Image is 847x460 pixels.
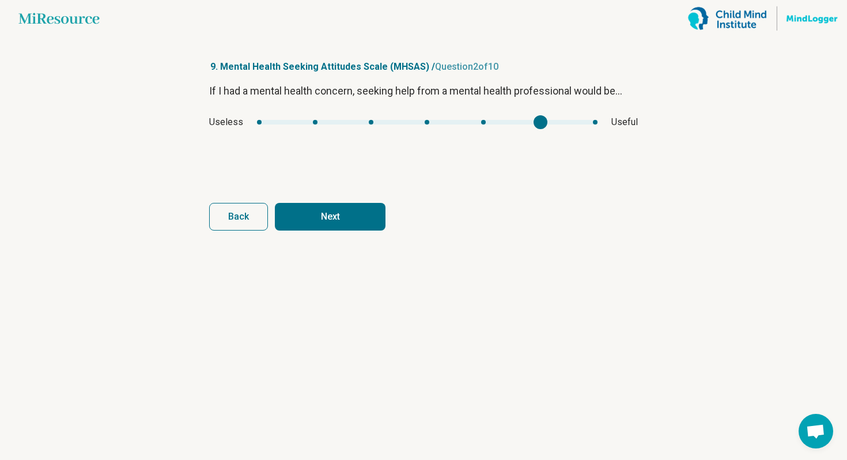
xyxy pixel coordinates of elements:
span: Useless [209,115,243,129]
span: Useful [611,115,638,129]
div: mhsas1 [257,120,598,125]
span: Question 2 of 10 [435,61,498,72]
p: 9. Mental Health Seeking Attitudes Scale (MHSAS) / [209,60,638,74]
span: Back [228,212,249,221]
button: Back [209,203,268,231]
p: If I had a mental health concern, seeking help from a mental health professional would be... [209,83,638,99]
button: Next [275,203,385,231]
div: Open chat [799,414,833,448]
